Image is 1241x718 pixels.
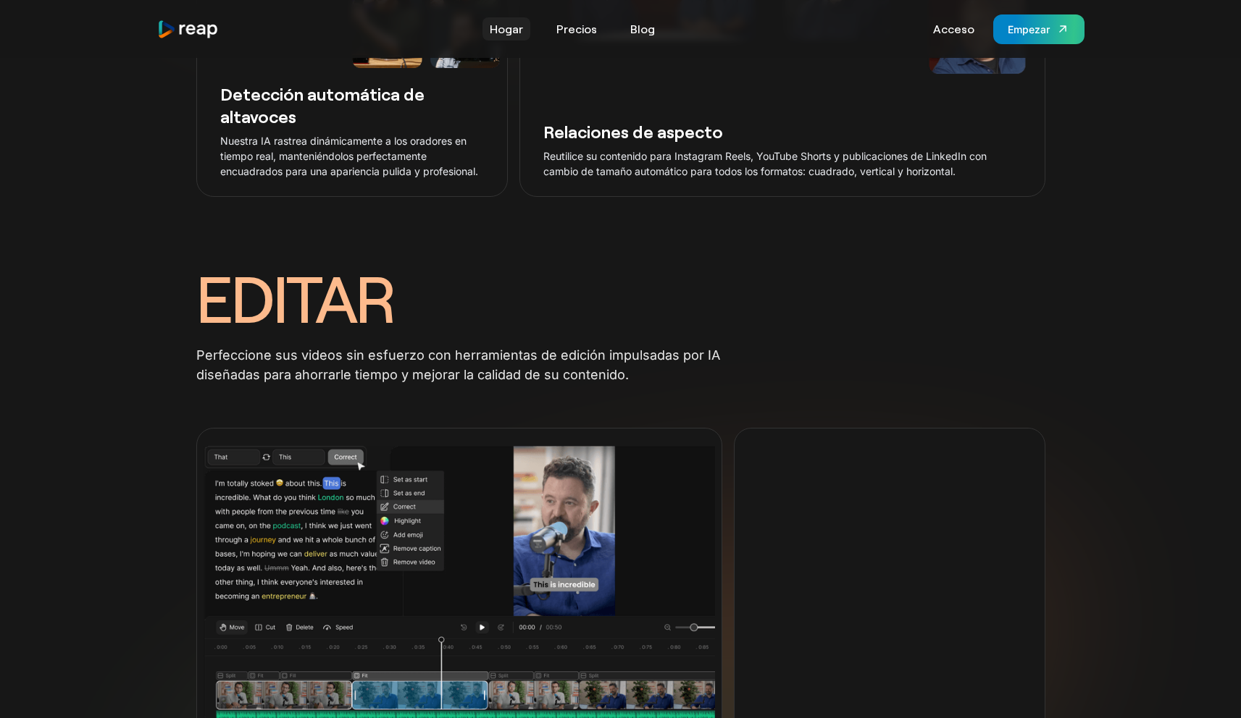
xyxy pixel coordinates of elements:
[926,17,982,41] a: Acceso
[157,20,220,39] img: logotipo de cosechar
[157,20,220,39] a: hogar
[196,258,396,336] font: EDITAR
[543,121,723,142] font: Relaciones de aspecto
[556,22,597,35] font: Precios
[196,347,720,382] font: Perfeccione sus videos sin esfuerzo con herramientas de edición impulsadas por IA diseñadas para ...
[630,22,655,35] font: Blog
[623,17,662,41] a: Blog
[543,150,987,177] font: Reutilice su contenido para Instagram Reels, YouTube Shorts y publicaciones de LinkedIn con cambi...
[1008,23,1050,35] font: Empezar
[933,22,974,35] font: Acceso
[482,17,530,41] a: Hogar
[220,83,425,127] font: Detección automática de altavoces
[220,135,478,177] font: Nuestra IA rastrea dinámicamente a los oradores en tiempo real, manteniéndolos perfectamente encu...
[549,17,604,41] a: Precios
[993,14,1085,44] a: Empezar
[490,22,523,35] font: Hogar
